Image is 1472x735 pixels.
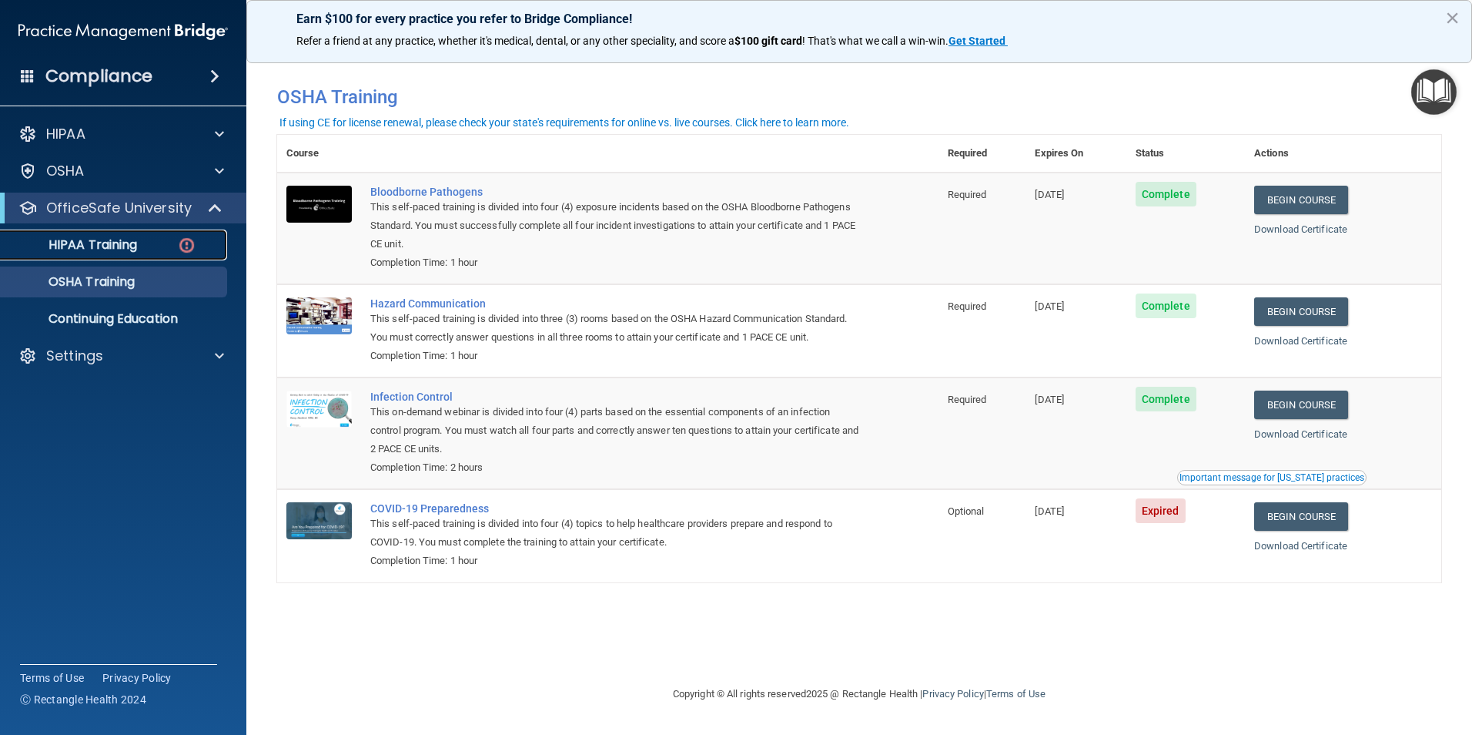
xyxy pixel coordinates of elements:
[1136,387,1196,411] span: Complete
[46,347,103,365] p: Settings
[46,125,85,143] p: HIPAA
[18,125,224,143] a: HIPAA
[948,35,1005,47] strong: Get Started
[1445,5,1460,30] button: Close
[1254,428,1347,440] a: Download Certificate
[45,65,152,87] h4: Compliance
[370,310,861,347] div: This self-paced training is divided into three (3) rooms based on the OSHA Hazard Communication S...
[370,198,861,253] div: This self-paced training is divided into four (4) exposure incidents based on the OSHA Bloodborne...
[1254,502,1348,531] a: Begin Course
[370,253,861,272] div: Completion Time: 1 hour
[948,300,987,312] span: Required
[18,199,223,217] a: OfficeSafe University
[10,311,220,327] p: Continuing Education
[986,688,1045,700] a: Terms of Use
[1254,540,1347,552] a: Download Certificate
[370,297,861,310] a: Hazard Communication
[1035,394,1064,405] span: [DATE]
[370,347,861,365] div: Completion Time: 1 hour
[370,502,861,515] a: COVID-19 Preparedness
[20,692,146,707] span: Ⓒ Rectangle Health 2024
[370,403,861,458] div: This on-demand webinar is divided into four (4) parts based on the essential components of an inf...
[277,86,1441,108] h4: OSHA Training
[20,670,84,686] a: Terms of Use
[1136,498,1186,523] span: Expired
[277,115,851,130] button: If using CE for license renewal, please check your state's requirements for online vs. live cours...
[370,552,861,570] div: Completion Time: 1 hour
[578,670,1140,719] div: Copyright © All rights reserved 2025 @ Rectangle Health | |
[1179,473,1364,482] div: Important message for [US_STATE] practices
[802,35,948,47] span: ! That's what we call a win-win.
[1254,391,1348,419] a: Begin Course
[948,35,1008,47] a: Get Started
[938,135,1026,173] th: Required
[948,189,987,200] span: Required
[1025,135,1126,173] th: Expires On
[18,16,228,47] img: PMB logo
[10,274,135,290] p: OSHA Training
[1254,335,1347,347] a: Download Certificate
[370,186,861,198] a: Bloodborne Pathogens
[1411,69,1457,115] button: Open Resource Center
[734,35,802,47] strong: $100 gift card
[1035,505,1064,517] span: [DATE]
[296,35,734,47] span: Refer a friend at any practice, whether it's medical, dental, or any other speciality, and score a
[18,347,224,365] a: Settings
[10,237,137,253] p: HIPAA Training
[370,391,861,403] a: Infection Control
[1177,470,1367,485] button: Read this if you are a dental practitioner in the state of CA
[279,117,849,128] div: If using CE for license renewal, please check your state's requirements for online vs. live cours...
[46,162,85,180] p: OSHA
[102,670,172,686] a: Privacy Policy
[1245,135,1441,173] th: Actions
[1035,189,1064,200] span: [DATE]
[1035,300,1064,312] span: [DATE]
[177,236,196,255] img: danger-circle.6113f641.png
[1126,135,1245,173] th: Status
[370,515,861,552] div: This self-paced training is divided into four (4) topics to help healthcare providers prepare and...
[948,505,985,517] span: Optional
[18,162,224,180] a: OSHA
[296,12,1422,26] p: Earn $100 for every practice you refer to Bridge Compliance!
[1136,294,1196,318] span: Complete
[1136,182,1196,206] span: Complete
[46,199,192,217] p: OfficeSafe University
[370,458,861,477] div: Completion Time: 2 hours
[948,394,987,405] span: Required
[1254,186,1348,214] a: Begin Course
[922,688,983,700] a: Privacy Policy
[1254,297,1348,326] a: Begin Course
[1254,223,1347,235] a: Download Certificate
[277,135,361,173] th: Course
